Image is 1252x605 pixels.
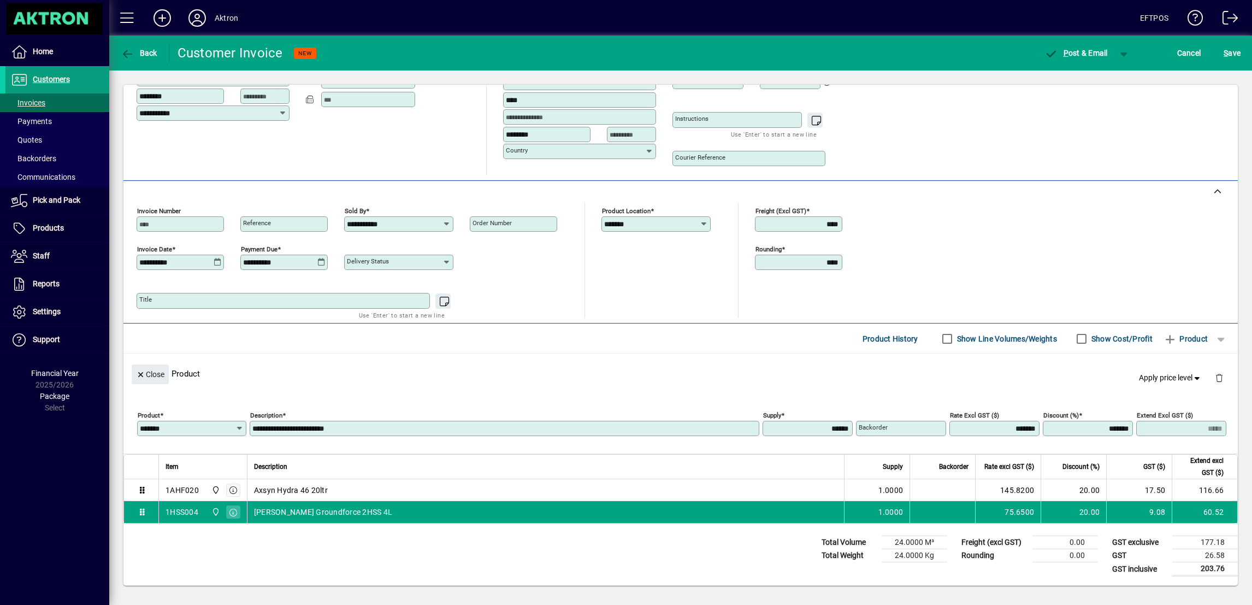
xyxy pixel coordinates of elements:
span: Quotes [11,136,42,144]
span: Financial Year [31,369,79,378]
span: Close [136,366,164,384]
span: ost & Email [1044,49,1108,57]
td: 177.18 [1172,536,1238,549]
mat-label: Invoice date [137,245,172,253]
span: Communications [11,173,75,181]
mat-label: Discount (%) [1043,412,1079,419]
mat-label: Reference [243,219,271,227]
a: Backorders [5,149,109,168]
td: GST [1107,549,1172,562]
mat-label: Country [506,146,528,154]
a: Settings [5,298,109,326]
mat-label: Instructions [675,115,708,122]
div: 75.6500 [982,507,1034,518]
span: S [1224,49,1228,57]
td: 116.66 [1172,479,1237,501]
label: Show Line Volumes/Weights [955,333,1057,344]
td: 60.52 [1172,501,1237,523]
span: Staff [33,251,50,260]
span: Central [209,484,221,496]
mat-label: Supply [763,412,781,419]
a: Payments [5,112,109,131]
td: 20.00 [1041,501,1106,523]
button: Close [132,365,169,384]
span: Pick and Pack [33,196,80,204]
span: 1.0000 [878,507,903,518]
a: Pick and Pack [5,187,109,214]
td: Total Weight [816,549,882,562]
span: Item [166,461,179,473]
app-page-header-button: Delete [1206,373,1232,383]
div: EFTPOS [1140,9,1168,27]
button: Apply price level [1135,368,1207,388]
span: [PERSON_NAME] Groundforce 2HSS 4L [254,507,392,518]
span: Reports [33,279,60,288]
td: Freight (excl GST) [956,536,1032,549]
span: Customers [33,75,70,84]
span: Extend excl GST ($) [1179,455,1224,479]
a: Staff [5,243,109,270]
button: Delete [1206,365,1232,391]
mat-label: Order number [473,219,512,227]
td: 203.76 [1172,562,1238,576]
mat-label: Delivery status [347,257,389,265]
label: Show Cost/Profit [1089,333,1153,344]
span: Central [209,506,221,518]
a: Home [5,38,109,66]
a: Logout [1214,2,1238,38]
app-page-header-button: Close [129,369,172,379]
td: 24.0000 M³ [882,536,947,549]
mat-label: Backorder [859,424,888,431]
mat-hint: Use 'Enter' to start a new line [731,128,817,140]
div: Product [123,354,1238,393]
mat-label: Product location [602,207,651,215]
button: Product [1158,329,1213,349]
mat-label: Title [139,296,152,303]
div: 145.8200 [982,485,1034,496]
span: Apply price level [1139,372,1202,384]
mat-label: Extend excl GST ($) [1137,412,1193,419]
mat-label: Invoice number [137,207,181,215]
a: Invoices [5,93,109,112]
td: 9.08 [1106,501,1172,523]
span: Support [33,335,60,344]
span: Backorder [939,461,968,473]
button: Save [1221,43,1243,63]
button: Add [145,8,180,28]
button: Cancel [1174,43,1204,63]
a: Knowledge Base [1179,2,1203,38]
mat-label: Freight (excl GST) [755,207,806,215]
td: 24.0000 Kg [882,549,947,562]
td: 17.50 [1106,479,1172,501]
td: 0.00 [1032,549,1098,562]
td: 20.00 [1041,479,1106,501]
span: 1.0000 [878,485,903,496]
span: Cancel [1177,44,1201,62]
span: P [1064,49,1068,57]
div: Customer Invoice [178,44,283,62]
span: ave [1224,44,1241,62]
span: Discount (%) [1062,461,1100,473]
td: GST inclusive [1107,562,1172,576]
div: 1AHF020 [166,485,199,496]
span: Rate excl GST ($) [984,461,1034,473]
a: Communications [5,168,109,186]
button: Profile [180,8,215,28]
button: Back [118,43,160,63]
span: Invoices [11,98,45,107]
span: Home [33,47,53,56]
span: Backorders [11,154,56,163]
button: Post & Email [1039,43,1113,63]
a: Products [5,215,109,242]
td: 0.00 [1032,536,1098,549]
span: Supply [883,461,903,473]
a: Quotes [5,131,109,149]
span: Product [1164,330,1208,348]
a: Support [5,326,109,354]
div: 1HSS004 [166,507,198,518]
span: Description [254,461,287,473]
button: Product History [858,329,923,349]
span: Payments [11,117,52,126]
span: Settings [33,307,61,316]
mat-label: Description [250,412,282,419]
